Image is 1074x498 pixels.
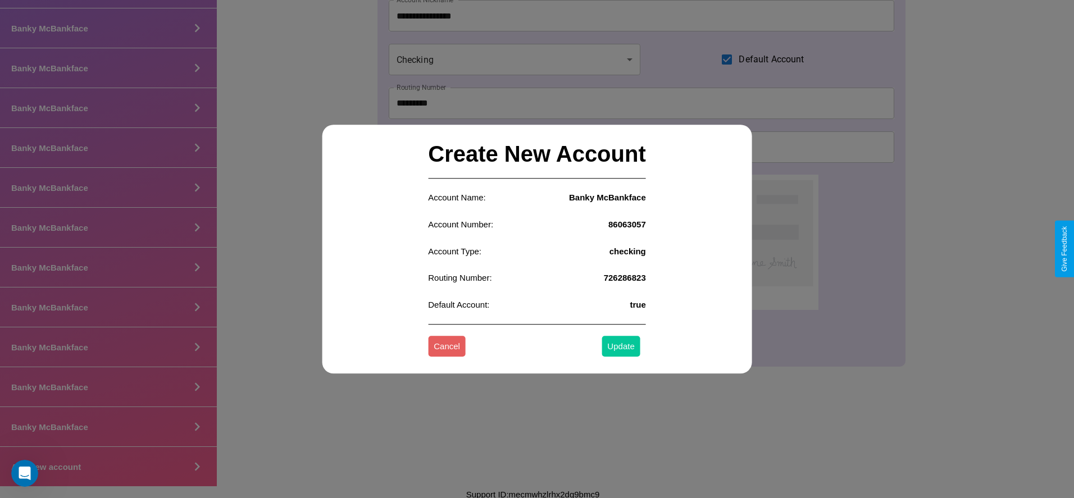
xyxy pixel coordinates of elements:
p: Account Name: [428,190,486,205]
p: Routing Number: [428,271,492,286]
h4: Banky McBankface [569,193,646,203]
p: Account Number: [428,217,493,232]
h2: Create New Account [428,130,646,179]
p: Default Account: [428,297,489,312]
h4: checking [609,246,646,256]
h4: true [630,300,645,309]
h4: 86063057 [608,220,646,229]
button: Cancel [428,336,466,357]
h4: 726286823 [604,273,646,283]
div: Give Feedback [1061,226,1068,272]
p: Account Type: [428,244,481,259]
iframe: Intercom live chat [11,460,38,487]
button: Update [602,336,640,357]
